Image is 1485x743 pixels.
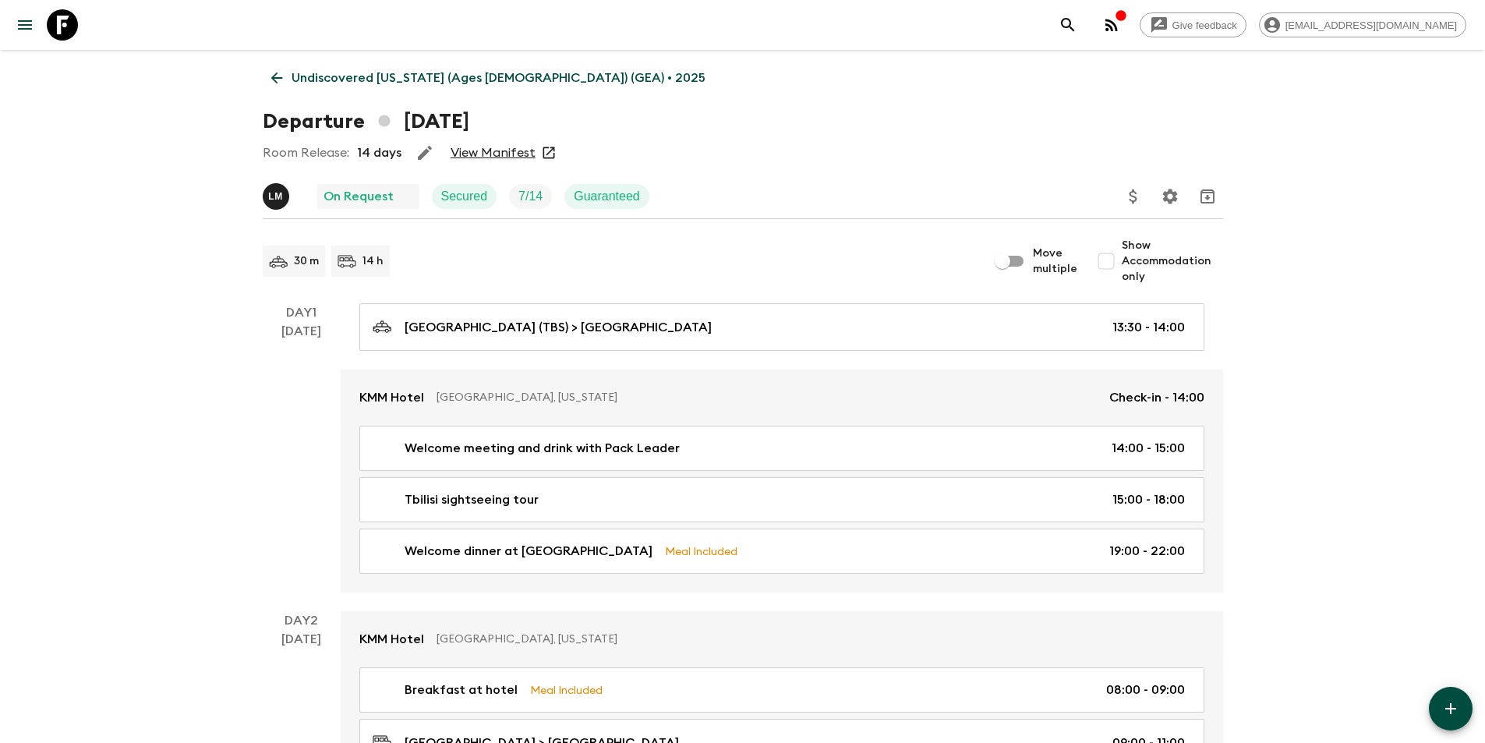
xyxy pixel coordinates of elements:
[1109,542,1185,561] p: 19:00 - 22:00
[263,183,292,210] button: LM
[1277,19,1466,31] span: [EMAIL_ADDRESS][DOMAIN_NAME]
[1052,9,1084,41] button: search adventures
[405,681,518,699] p: Breakfast at hotel
[509,184,552,209] div: Trip Fill
[359,303,1204,351] a: [GEOGRAPHIC_DATA] (TBS) > [GEOGRAPHIC_DATA]13:30 - 14:00
[1112,439,1185,458] p: 14:00 - 15:00
[357,143,401,162] p: 14 days
[292,69,705,87] p: Undiscovered [US_STATE] (Ages [DEMOGRAPHIC_DATA]) (GEA) • 2025
[437,632,1192,647] p: [GEOGRAPHIC_DATA], [US_STATE]
[405,439,680,458] p: Welcome meeting and drink with Pack Leader
[1106,681,1185,699] p: 08:00 - 09:00
[263,303,341,322] p: Day 1
[451,145,536,161] a: View Manifest
[1164,19,1246,31] span: Give feedback
[1112,318,1185,337] p: 13:30 - 14:00
[263,611,341,630] p: Day 2
[359,388,424,407] p: KMM Hotel
[359,426,1204,471] a: Welcome meeting and drink with Pack Leader14:00 - 15:00
[362,253,384,269] p: 14 h
[1122,238,1223,285] span: Show Accommodation only
[294,253,319,269] p: 30 m
[281,322,321,593] div: [DATE]
[1109,388,1204,407] p: Check-in - 14:00
[263,62,714,94] a: Undiscovered [US_STATE] (Ages [DEMOGRAPHIC_DATA]) (GEA) • 2025
[405,490,539,509] p: Tbilisi sightseeing tour
[437,390,1097,405] p: [GEOGRAPHIC_DATA], [US_STATE]
[432,184,497,209] div: Secured
[359,667,1204,713] a: Breakfast at hotelMeal Included08:00 - 09:00
[530,681,603,699] p: Meal Included
[359,477,1204,522] a: Tbilisi sightseeing tour15:00 - 18:00
[1192,181,1223,212] button: Archive (Completed, Cancelled or Unsynced Departures only)
[1112,490,1185,509] p: 15:00 - 18:00
[341,370,1223,426] a: KMM Hotel[GEOGRAPHIC_DATA], [US_STATE]Check-in - 14:00
[263,106,469,137] h1: Departure [DATE]
[1033,246,1078,277] span: Move multiple
[9,9,41,41] button: menu
[1118,181,1149,212] button: Update Price, Early Bird Discount and Costs
[518,187,543,206] p: 7 / 14
[263,143,349,162] p: Room Release:
[1140,12,1246,37] a: Give feedback
[1154,181,1186,212] button: Settings
[268,190,283,203] p: L M
[405,542,652,561] p: Welcome dinner at [GEOGRAPHIC_DATA]
[324,187,394,206] p: On Request
[359,529,1204,574] a: Welcome dinner at [GEOGRAPHIC_DATA]Meal Included19:00 - 22:00
[341,611,1223,667] a: KMM Hotel[GEOGRAPHIC_DATA], [US_STATE]
[263,188,292,200] span: Luka Mamniashvili
[405,318,712,337] p: [GEOGRAPHIC_DATA] (TBS) > [GEOGRAPHIC_DATA]
[574,187,640,206] p: Guaranteed
[665,543,737,560] p: Meal Included
[1259,12,1466,37] div: [EMAIL_ADDRESS][DOMAIN_NAME]
[359,630,424,649] p: KMM Hotel
[441,187,488,206] p: Secured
